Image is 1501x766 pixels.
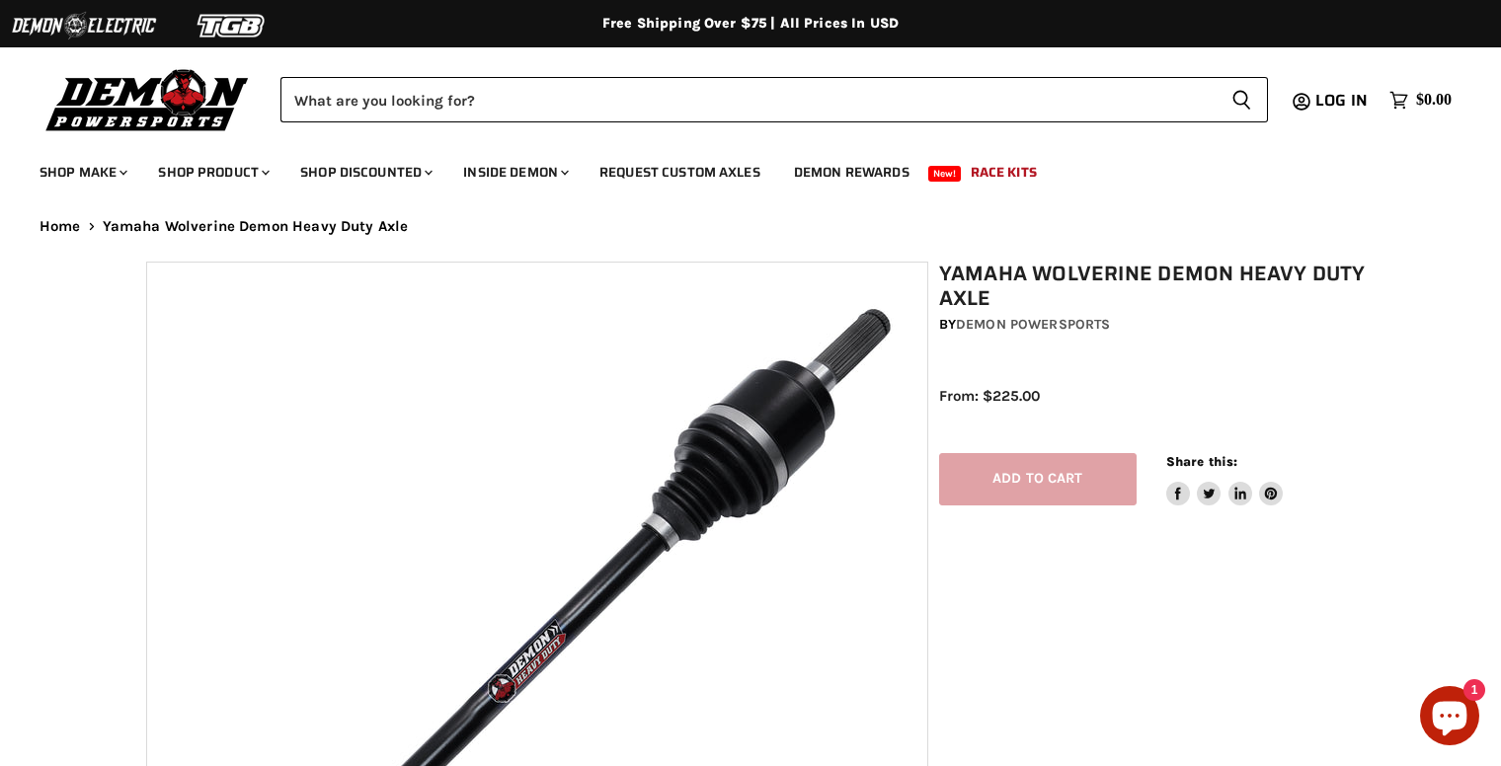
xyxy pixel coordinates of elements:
[1306,92,1380,110] a: Log in
[103,218,409,235] span: Yamaha Wolverine Demon Heavy Duty Axle
[280,77,1268,122] form: Product
[939,314,1366,336] div: by
[25,152,139,192] a: Shop Make
[1166,453,1284,505] aside: Share this:
[585,152,775,192] a: Request Custom Axles
[939,262,1366,311] h1: Yamaha Wolverine Demon Heavy Duty Axle
[448,152,581,192] a: Inside Demon
[1416,91,1452,110] span: $0.00
[10,7,158,44] img: Demon Electric Logo 2
[158,7,306,44] img: TGB Logo 2
[928,166,962,182] span: New!
[1414,686,1485,750] inbox-online-store-chat: Shopify online store chat
[956,152,1052,192] a: Race Kits
[39,64,256,134] img: Demon Powersports
[1216,77,1268,122] button: Search
[143,152,281,192] a: Shop Product
[1380,86,1461,115] a: $0.00
[939,387,1040,405] span: From: $225.00
[285,152,444,192] a: Shop Discounted
[1315,88,1368,113] span: Log in
[39,218,81,235] a: Home
[956,316,1110,333] a: Demon Powersports
[1166,454,1237,469] span: Share this:
[280,77,1216,122] input: Search
[779,152,924,192] a: Demon Rewards
[25,144,1447,192] ul: Main menu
